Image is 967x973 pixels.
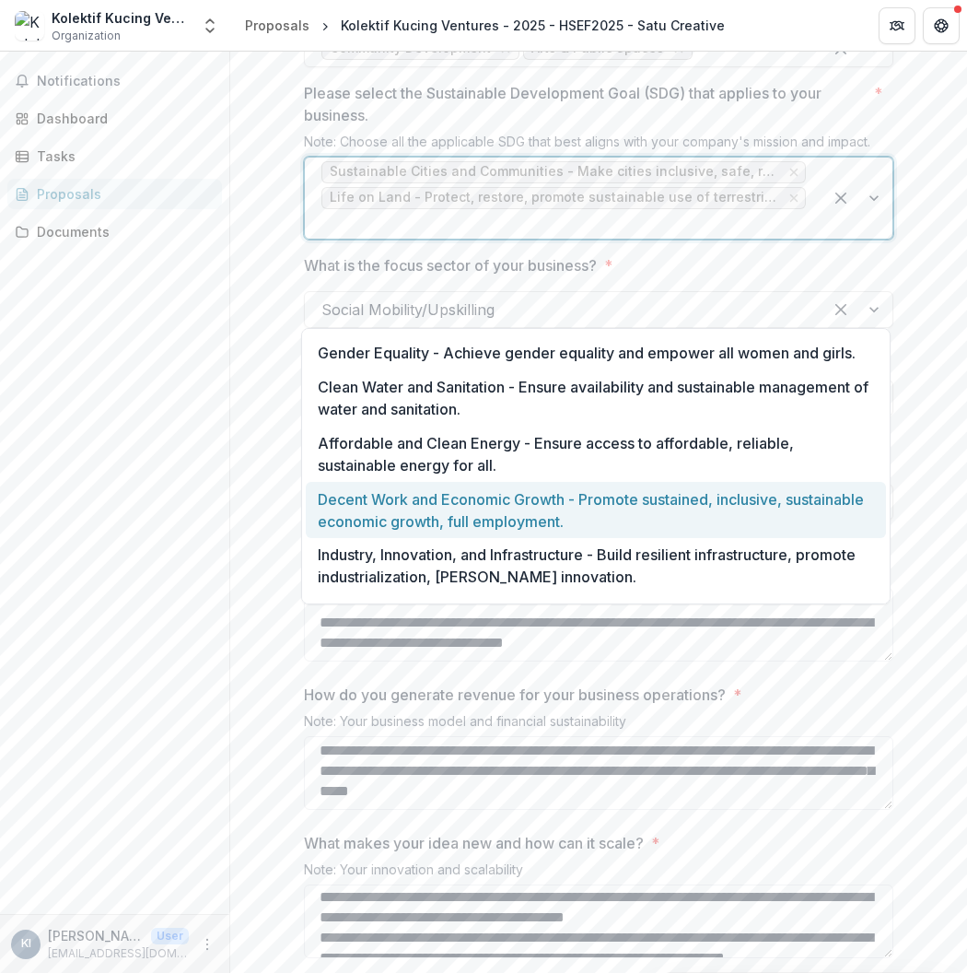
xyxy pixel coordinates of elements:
[306,538,886,594] div: Industry, Innovation, and Infrastructure - Build resilient infrastructure, promote industrializat...
[7,66,222,96] button: Notifications
[196,933,218,955] button: More
[304,862,893,885] div: Note: Your innovation and scalability
[7,141,222,171] a: Tasks
[21,938,31,950] div: Khairina Ibrahim
[306,370,886,427] div: Clean Water and Sanitation - Ensure availability and sustainable management of water and sanitation.
[306,427,886,483] div: Affordable and Clean Energy - Ensure access to affordable, reliable, sustainable energy for all.
[197,7,223,44] button: Open entity switcher
[786,163,801,182] div: Remove Sustainable Cities and Communities - Make cities inclusive, safe, resilient, sustainable.
[37,109,207,128] div: Dashboard
[306,336,886,370] div: Gender Equality - Achieve gender equality and empower all women and girls.
[37,147,207,166] div: Tasks
[304,134,893,157] div: Note: Choose all the applicable SDG that best aligns with your company's mission and impact.
[306,594,886,628] div: Reduced Inequality - Reduce inequality within and among countries.
[826,183,856,213] div: Clear selected options
[37,184,207,204] div: Proposals
[330,190,780,205] span: Life on Land - Protect, restore, promote sustainable use of terrestrial ecosystems.
[7,217,222,247] a: Documents
[304,713,893,736] div: Note: Your business model and financial sustainability
[923,7,960,44] button: Get Help
[52,8,190,28] div: Kolektif Kucing Ventures
[786,189,801,207] div: Remove Life on Land - Protect, restore, promote sustainable use of terrestrial ecosystems.
[37,74,215,89] span: Notifications
[879,7,915,44] button: Partners
[341,16,725,35] div: Kolektif Kucing Ventures - 2025 - HSEF2025 - Satu Creative
[7,179,222,209] a: Proposals
[826,295,856,324] div: Clear selected options
[306,482,886,538] div: Decent Work and Economic Growth - Promote sustained, inclusive, sustainable economic growth, full...
[304,832,644,854] p: What makes your idea new and how can it scale?
[48,926,144,945] p: [PERSON_NAME]
[304,82,867,126] p: Please select the Sustainable Development Goal (SDG) that applies to your business.
[238,12,317,39] a: Proposals
[7,103,222,134] a: Dashboard
[151,928,189,944] p: User
[238,12,732,39] nav: breadcrumb
[52,28,121,44] span: Organization
[245,16,309,35] div: Proposals
[304,254,597,276] p: What is the focus sector of your business?
[304,684,726,706] p: How do you generate revenue for your business operations?
[15,11,44,41] img: Kolektif Kucing Ventures
[330,164,781,180] span: Sustainable Cities and Communities - Make cities inclusive, safe, resilient, sustainable.
[48,945,189,962] p: [EMAIL_ADDRESS][DOMAIN_NAME]
[37,222,207,241] div: Documents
